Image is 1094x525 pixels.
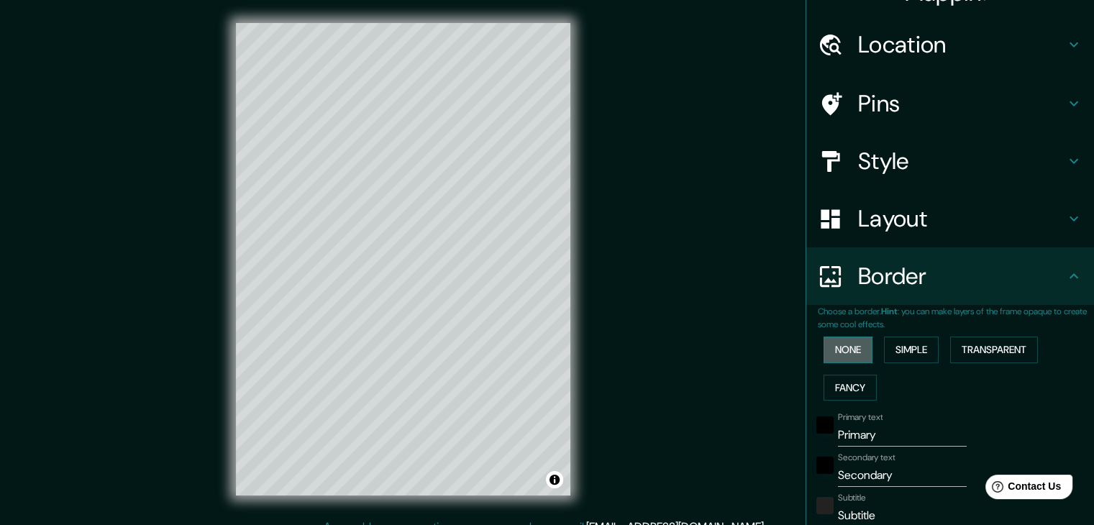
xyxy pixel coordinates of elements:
[806,75,1094,132] div: Pins
[858,147,1065,175] h4: Style
[881,306,898,317] b: Hint
[838,492,866,504] label: Subtitle
[858,30,1065,59] h4: Location
[816,416,834,434] button: black
[838,411,883,424] label: Primary text
[546,471,563,488] button: Toggle attribution
[816,497,834,514] button: color-222222
[966,469,1078,509] iframe: Help widget launcher
[806,132,1094,190] div: Style
[838,452,895,464] label: Secondary text
[816,457,834,474] button: black
[884,337,939,363] button: Simple
[858,262,1065,291] h4: Border
[818,305,1094,331] p: Choose a border. : you can make layers of the frame opaque to create some cool effects.
[806,247,1094,305] div: Border
[824,375,877,401] button: Fancy
[858,204,1065,233] h4: Layout
[806,16,1094,73] div: Location
[858,89,1065,118] h4: Pins
[806,190,1094,247] div: Layout
[950,337,1038,363] button: Transparent
[824,337,872,363] button: None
